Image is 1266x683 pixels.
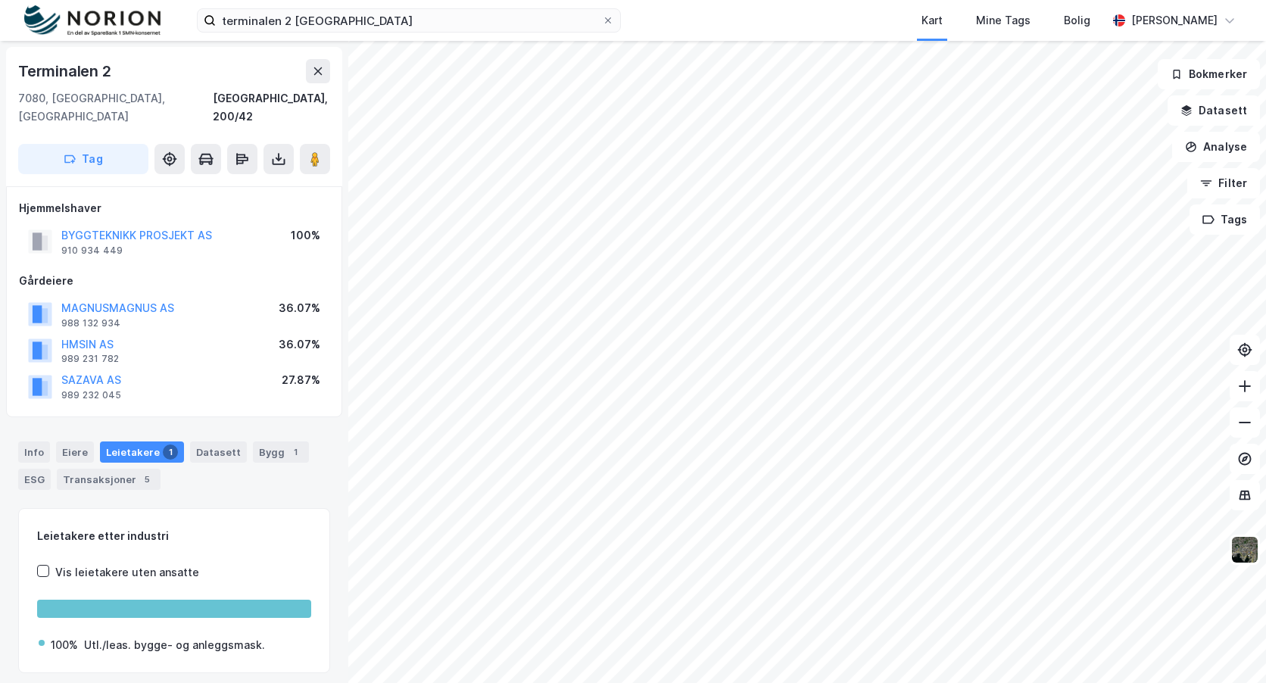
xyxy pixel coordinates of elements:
[253,441,309,463] div: Bygg
[61,353,119,365] div: 989 231 782
[291,226,320,245] div: 100%
[279,299,320,317] div: 36.07%
[51,636,78,654] div: 100%
[19,199,329,217] div: Hjemmelshaver
[57,469,161,490] div: Transaksjoner
[139,472,154,487] div: 5
[1190,610,1266,683] iframe: Chat Widget
[100,441,184,463] div: Leietakere
[61,317,120,329] div: 988 132 934
[56,441,94,463] div: Eiere
[19,272,329,290] div: Gårdeiere
[24,5,161,36] img: norion-logo.80e7a08dc31c2e691866.png
[37,527,311,545] div: Leietakere etter industri
[213,89,330,126] div: [GEOGRAPHIC_DATA], 200/42
[976,11,1031,30] div: Mine Tags
[1158,59,1260,89] button: Bokmerker
[1172,132,1260,162] button: Analyse
[1190,204,1260,235] button: Tags
[279,335,320,354] div: 36.07%
[1187,168,1260,198] button: Filter
[18,89,213,126] div: 7080, [GEOGRAPHIC_DATA], [GEOGRAPHIC_DATA]
[61,389,121,401] div: 989 232 045
[1230,535,1259,564] img: 9k=
[1190,610,1266,683] div: Kontrollprogram for chat
[216,9,602,32] input: Søk på adresse, matrikkel, gårdeiere, leietakere eller personer
[190,441,247,463] div: Datasett
[921,11,943,30] div: Kart
[61,245,123,257] div: 910 934 449
[55,563,199,582] div: Vis leietakere uten ansatte
[1131,11,1218,30] div: [PERSON_NAME]
[18,441,50,463] div: Info
[288,444,303,460] div: 1
[163,444,178,460] div: 1
[1168,95,1260,126] button: Datasett
[1064,11,1090,30] div: Bolig
[18,469,51,490] div: ESG
[282,371,320,389] div: 27.87%
[84,636,265,654] div: Utl./leas. bygge- og anleggsmask.
[18,59,114,83] div: Terminalen 2
[18,144,148,174] button: Tag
